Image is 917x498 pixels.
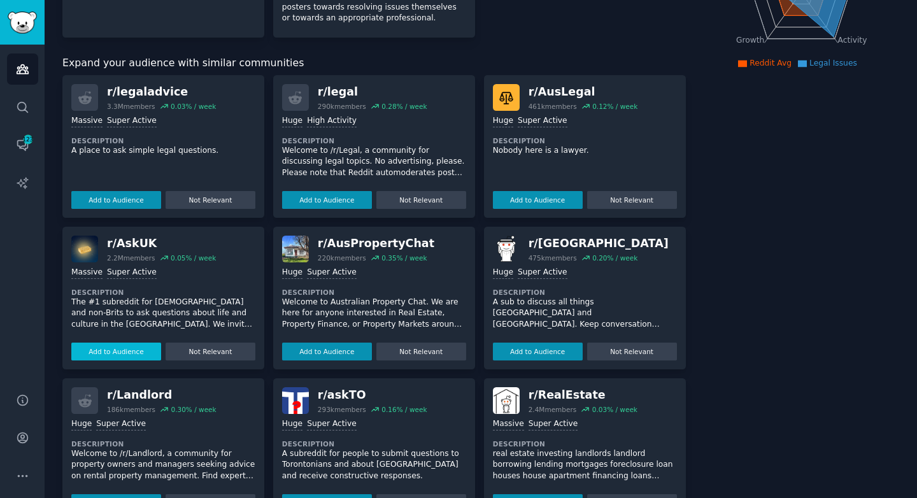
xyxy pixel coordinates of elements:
[318,102,366,111] div: 290k members
[282,297,466,331] p: Welcome to Australian Property Chat. We are here for anyone interested in Real Estate, Property F...
[107,236,216,252] div: r/ AskUK
[107,405,155,414] div: 186k members
[750,59,792,68] span: Reddit Avg
[166,191,255,209] button: Not Relevant
[318,236,434,252] div: r/ AusPropertyChat
[8,11,37,34] img: GummySearch logo
[493,387,520,414] img: RealEstate
[71,288,255,297] dt: Description
[107,102,155,111] div: 3.3M members
[71,439,255,448] dt: Description
[587,191,677,209] button: Not Relevant
[171,405,216,414] div: 0.30 % / week
[592,102,637,111] div: 0.12 % / week
[493,84,520,111] img: AusLegal
[837,36,867,45] tspan: Activity
[592,405,637,414] div: 0.03 % / week
[71,343,161,360] button: Add to Audience
[518,267,567,279] div: Super Active
[529,84,638,100] div: r/ AusLegal
[71,297,255,331] p: The #1 subreddit for [DEMOGRAPHIC_DATA] and non-Brits to ask questions about life and culture in ...
[282,191,372,209] button: Add to Audience
[518,115,567,127] div: Super Active
[381,102,427,111] div: 0.28 % / week
[587,343,677,360] button: Not Relevant
[381,405,427,414] div: 0.16 % / week
[282,288,466,297] dt: Description
[376,191,466,209] button: Not Relevant
[493,439,677,448] dt: Description
[307,115,357,127] div: High Activity
[736,36,764,45] tspan: Growth
[107,253,155,262] div: 2.2M members
[282,136,466,145] dt: Description
[282,236,309,262] img: AusPropertyChat
[493,145,677,157] p: Nobody here is a lawyer.
[809,59,857,68] span: Legal Issues
[282,267,302,279] div: Huge
[282,418,302,430] div: Huge
[529,236,669,252] div: r/ [GEOGRAPHIC_DATA]
[318,387,427,403] div: r/ askTO
[282,439,466,448] dt: Description
[107,84,216,100] div: r/ legaladvice
[166,343,255,360] button: Not Relevant
[282,387,309,414] img: askTO
[107,267,157,279] div: Super Active
[171,253,216,262] div: 0.05 % / week
[493,448,677,482] p: real estate investing landlords landlord borrowing lending mortgages foreclosure loan houses hous...
[493,236,520,262] img: dubai
[493,297,677,331] p: A sub to discuss all things [GEOGRAPHIC_DATA] and [GEOGRAPHIC_DATA]. Keep conversation respectful.
[71,191,161,209] button: Add to Audience
[71,236,98,262] img: AskUK
[282,343,372,360] button: Add to Audience
[318,84,427,100] div: r/ legal
[493,115,513,127] div: Huge
[282,145,466,179] p: Welcome to /r/Legal, a community for discussing legal topics. No advertising, please. Please note...
[493,343,583,360] button: Add to Audience
[493,267,513,279] div: Huge
[71,418,92,430] div: Huge
[529,102,577,111] div: 461k members
[171,102,216,111] div: 0.03 % / week
[592,253,637,262] div: 0.20 % / week
[71,267,103,279] div: Massive
[381,253,427,262] div: 0.35 % / week
[71,448,255,482] p: Welcome to /r/Landlord, a community for property owners and managers seeking advice on rental pro...
[307,418,357,430] div: Super Active
[376,343,466,360] button: Not Relevant
[529,387,637,403] div: r/ RealEstate
[318,405,366,414] div: 293k members
[529,418,578,430] div: Super Active
[282,115,302,127] div: Huge
[529,253,577,262] div: 475k members
[96,418,146,430] div: Super Active
[493,418,524,430] div: Massive
[493,288,677,297] dt: Description
[107,387,217,403] div: r/ Landlord
[107,115,157,127] div: Super Active
[493,136,677,145] dt: Description
[307,267,357,279] div: Super Active
[493,191,583,209] button: Add to Audience
[62,55,304,71] span: Expand your audience with similar communities
[71,145,255,157] p: A place to ask simple legal questions.
[71,136,255,145] dt: Description
[529,405,577,414] div: 2.4M members
[282,448,466,482] p: A subreddit for people to submit questions to Torontonians and about [GEOGRAPHIC_DATA] and receiv...
[7,129,38,160] a: 123
[22,135,34,144] span: 123
[71,115,103,127] div: Massive
[318,253,366,262] div: 220k members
